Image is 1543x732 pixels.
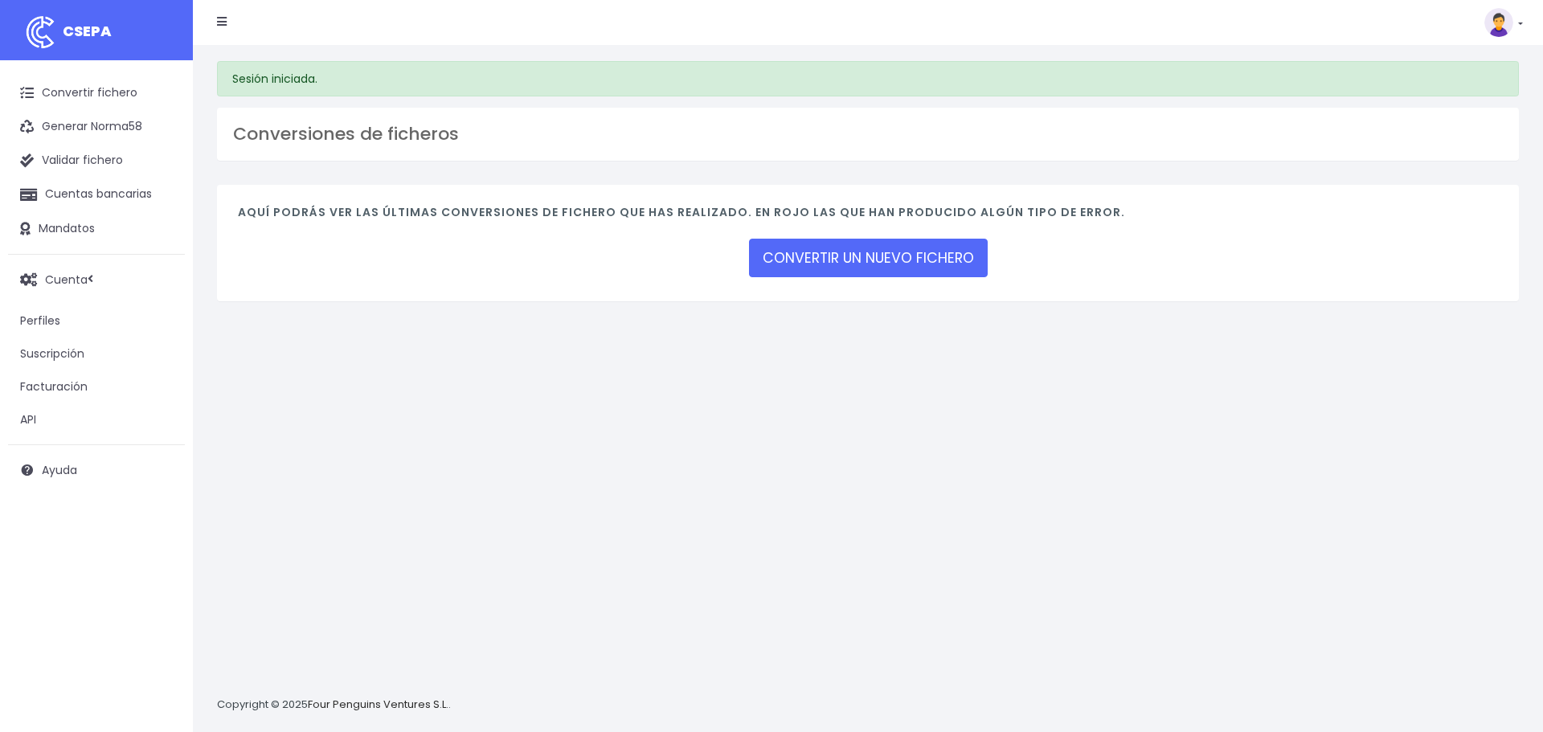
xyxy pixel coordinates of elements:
a: Four Penguins Ventures S.L. [308,697,448,712]
a: Cuentas bancarias [8,178,185,211]
span: Ayuda [42,462,77,478]
p: Copyright © 2025 . [217,697,451,714]
div: Sesión iniciada. [217,61,1519,96]
a: Mandatos [8,212,185,246]
a: CONVERTIR UN NUEVO FICHERO [749,239,988,277]
a: API [8,403,185,436]
a: Facturación [8,370,185,403]
a: Generar Norma58 [8,110,185,144]
a: Perfiles [8,305,185,337]
a: Ayuda [8,453,185,487]
a: Convertir fichero [8,76,185,110]
h3: Conversiones de ficheros [233,124,1503,145]
h4: Aquí podrás ver las últimas conversiones de fichero que has realizado. En rojo las que han produc... [238,206,1498,227]
a: Validar fichero [8,144,185,178]
img: profile [1484,8,1513,37]
a: Suscripción [8,337,185,370]
span: CSEPA [63,21,112,41]
img: logo [20,12,60,52]
a: Cuenta [8,263,185,296]
span: Cuenta [45,271,88,287]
